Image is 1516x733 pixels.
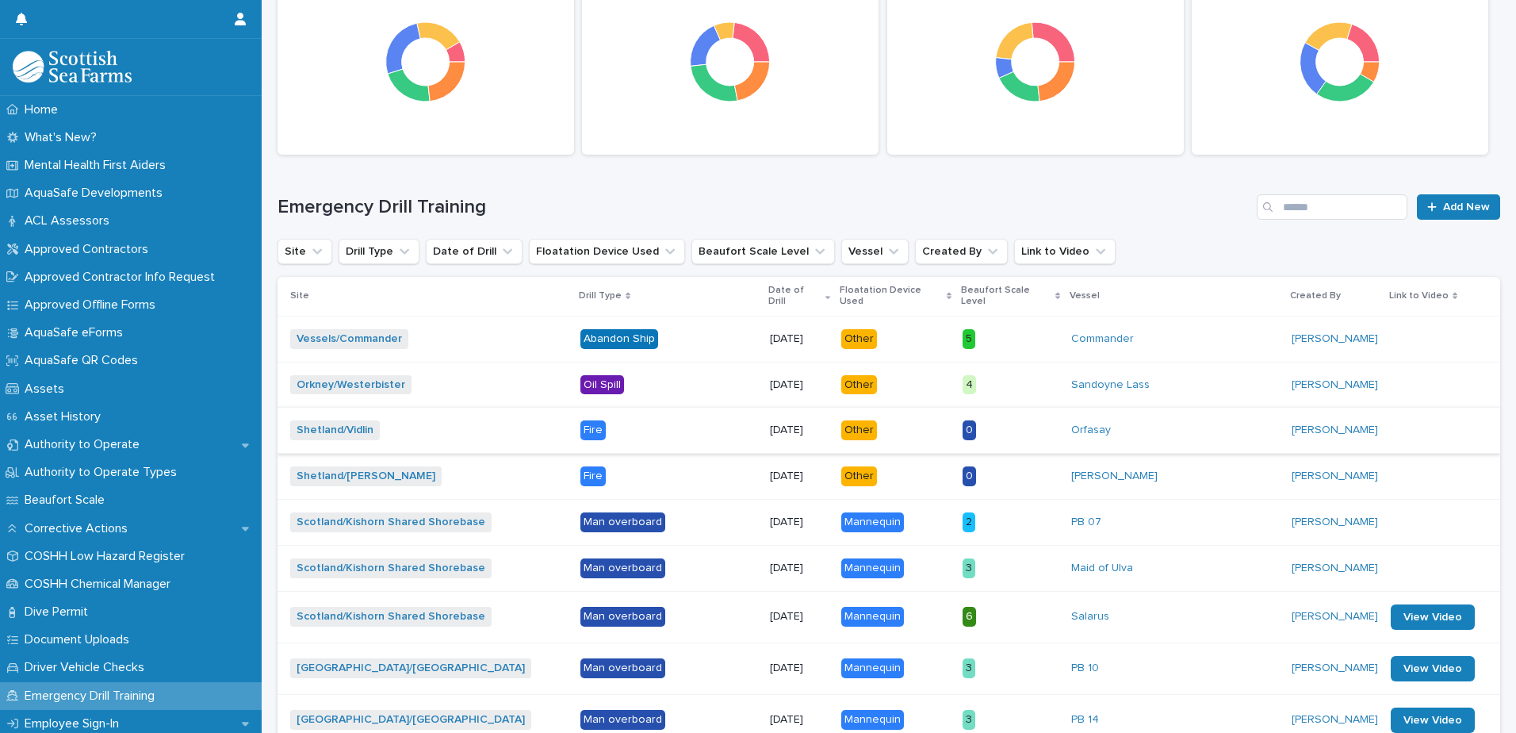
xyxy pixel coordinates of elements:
[426,239,523,264] button: Date of Drill
[297,378,405,392] a: Orkney/Westerbister
[1071,662,1099,675] a: PB 10
[770,332,829,346] p: [DATE]
[963,558,975,578] div: 3
[18,465,189,480] p: Authority to Operate Types
[290,287,309,305] p: Site
[18,521,140,536] p: Corrective Actions
[1071,713,1099,727] a: PB 14
[1389,287,1449,305] p: Link to Video
[1071,470,1158,483] a: [PERSON_NAME]
[18,689,167,704] p: Emergency Drill Training
[13,51,132,83] img: bPIBxiqnSb2ggTQWdOVV
[841,239,909,264] button: Vessel
[278,591,1500,643] tr: Scotland/Kishorn Shared Shorebase Man overboard[DATE]Mannequin6Salarus [PERSON_NAME] View Video
[297,610,485,624] a: Scotland/Kishorn Shared Shorebase
[1014,239,1116,264] button: Link to Video
[1403,612,1462,623] span: View Video
[1292,470,1378,483] a: [PERSON_NAME]
[841,375,877,395] div: Other
[278,545,1500,591] tr: Scotland/Kishorn Shared Shorebase Man overboard[DATE]Mannequin3Maid of Ulva [PERSON_NAME]
[1292,516,1378,529] a: [PERSON_NAME]
[580,512,665,532] div: Man overboard
[963,375,976,395] div: 4
[18,382,77,397] p: Assets
[841,420,877,440] div: Other
[297,424,373,437] a: Shetland/Vidlin
[18,325,136,340] p: AquaSafe eForms
[1403,663,1462,674] span: View Video
[580,710,665,730] div: Man overboard
[1292,424,1378,437] a: [PERSON_NAME]
[841,658,904,678] div: Mannequin
[278,316,1500,362] tr: Vessels/Commander Abandon Ship[DATE]Other5Commander [PERSON_NAME]
[18,270,228,285] p: Approved Contractor Info Request
[297,332,402,346] a: Vessels/Commander
[297,713,525,727] a: [GEOGRAPHIC_DATA]/[GEOGRAPHIC_DATA]
[1417,194,1500,220] a: Add New
[963,420,976,440] div: 0
[278,499,1500,545] tr: Scotland/Kishorn Shared Shorebase Man overboard[DATE]Mannequin2PB 07 [PERSON_NAME]
[18,604,101,620] p: Dive Permit
[580,607,665,627] div: Man overboard
[841,710,904,730] div: Mannequin
[18,102,71,117] p: Home
[963,658,975,678] div: 3
[1292,332,1378,346] a: [PERSON_NAME]
[580,375,624,395] div: Oil Spill
[18,716,132,731] p: Employee Sign-In
[1292,378,1378,392] a: [PERSON_NAME]
[278,454,1500,500] tr: Shetland/[PERSON_NAME] Fire[DATE]Other0[PERSON_NAME] [PERSON_NAME]
[580,558,665,578] div: Man overboard
[841,607,904,627] div: Mannequin
[768,282,821,311] p: Date of Drill
[1257,194,1407,220] input: Search
[580,658,665,678] div: Man overboard
[18,297,168,313] p: Approved Offline Forms
[18,493,117,508] p: Beaufort Scale
[278,362,1500,408] tr: Orkney/Westerbister Oil Spill[DATE]Other4Sandoyne Lass [PERSON_NAME]
[1391,604,1475,630] a: View Video
[770,424,829,437] p: [DATE]
[691,239,835,264] button: Beaufort Scale Level
[529,239,685,264] button: Floatation Device Used
[18,632,142,647] p: Document Uploads
[961,282,1051,311] p: Beaufort Scale Level
[18,242,161,257] p: Approved Contractors
[770,662,829,675] p: [DATE]
[18,437,152,452] p: Authority to Operate
[580,420,606,440] div: Fire
[770,516,829,529] p: [DATE]
[841,558,904,578] div: Mannequin
[770,470,829,483] p: [DATE]
[770,610,829,624] p: [DATE]
[18,213,122,228] p: ACL Assessors
[18,549,197,564] p: COSHH Low Hazard Register
[18,158,178,173] p: Mental Health First Aiders
[841,512,904,532] div: Mannequin
[18,130,109,145] p: What's New?
[841,466,877,486] div: Other
[339,239,419,264] button: Drill Type
[915,239,1008,264] button: Created By
[297,470,435,483] a: Shetland/[PERSON_NAME]
[579,287,622,305] p: Drill Type
[1292,610,1378,624] a: [PERSON_NAME]
[1071,378,1150,392] a: Sandoyne Lass
[1443,201,1490,213] span: Add New
[770,378,829,392] p: [DATE]
[18,186,175,201] p: AquaSafe Developments
[1292,662,1378,675] a: [PERSON_NAME]
[1292,713,1378,727] a: [PERSON_NAME]
[297,516,485,529] a: Scotland/Kishorn Shared Shorebase
[1391,708,1475,733] a: View Video
[278,408,1500,454] tr: Shetland/Vidlin Fire[DATE]Other0Orfasay [PERSON_NAME]
[963,512,975,532] div: 2
[1290,287,1341,305] p: Created By
[770,562,829,575] p: [DATE]
[580,329,658,349] div: Abandon Ship
[1292,562,1378,575] a: [PERSON_NAME]
[1071,610,1109,624] a: Salarus
[18,660,157,675] p: Driver Vehicle Checks
[18,409,113,424] p: Asset History
[580,466,606,486] div: Fire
